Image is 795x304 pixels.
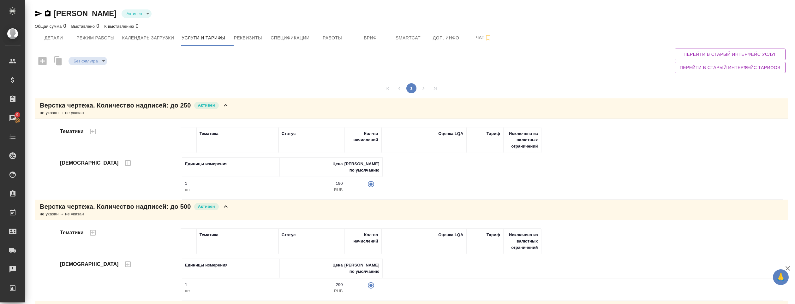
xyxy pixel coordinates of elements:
button: 🙏 [773,269,789,285]
span: Бриф [355,34,386,42]
span: Доп. инфо [431,34,461,42]
div: Тематика [200,232,218,238]
div: Оценка LQA [438,131,463,137]
div: Цена [332,161,343,167]
p: Выставлено [71,24,97,29]
div: Активен [69,57,107,65]
div: [PERSON_NAME] по умолчанию [344,161,380,173]
p: 190 [283,180,343,187]
svg: Подписаться [484,34,492,42]
button: Активен [125,11,144,16]
h4: Тематики [60,229,84,237]
span: Чат [469,34,499,42]
span: 🙏 [775,271,786,284]
div: Тариф [487,131,500,137]
p: 1 [185,282,277,288]
div: 0 [35,22,66,30]
div: 0 [71,22,99,30]
div: Единицы измерения [185,262,228,268]
p: Активен [198,102,215,108]
div: Верстка чертежа. Количество надписей: до 250Активенне указан → не указан [35,98,788,119]
p: 1 [185,180,277,187]
div: Исключена из валютных ограничений [506,131,538,149]
span: Перейти в старый интерфейс услуг [680,50,780,58]
div: Кол-во начислений [348,232,378,244]
span: Детали [39,34,69,42]
p: Общая сумма [35,24,63,29]
span: Услуги и тарифы [182,34,225,42]
h4: [DEMOGRAPHIC_DATA] [60,159,119,167]
nav: pagination navigation [381,83,441,93]
a: 9 [2,110,24,126]
div: не указан → не указан [40,211,230,217]
span: Спецификации [271,34,309,42]
span: Календарь загрузки [122,34,174,42]
p: RUB [283,288,343,294]
div: Исключена из валютных ограничений [506,232,538,251]
button: Перейти в старый интерфейс услуг [675,49,786,60]
button: Без фильтра [72,58,100,64]
span: Работы [317,34,348,42]
p: шт [185,288,277,294]
div: Тариф [487,232,500,238]
span: Smartcat [393,34,423,42]
div: Верстка чертежа. Количество надписей: до 500Активенне указан → не указан [35,200,788,220]
button: Скопировать ссылку для ЯМессенджера [35,10,42,17]
span: Реквизиты [233,34,263,42]
div: Оценка LQA [438,232,463,238]
h4: [DEMOGRAPHIC_DATA] [60,260,119,268]
p: шт [185,187,277,193]
p: Верстка чертежа. Количество надписей: до 250 [40,101,191,110]
p: Активен [198,203,215,210]
div: не указан → не указан [40,110,230,116]
h4: Тематики [60,128,84,135]
p: 290 [283,282,343,288]
div: 0 [104,22,138,30]
div: [PERSON_NAME] по умолчанию [344,262,380,275]
a: [PERSON_NAME] [54,9,117,18]
button: Перейти в старый интерфейс тарифов [675,62,786,73]
span: 9 [12,112,22,118]
p: Верстка чертежа. Количество надписей: до 500 [40,202,191,211]
div: Цена [332,262,343,268]
div: Статус [282,131,296,137]
div: Кол-во начислений [348,131,378,143]
button: Скопировать ссылку [44,10,51,17]
span: Режим работы [76,34,115,42]
div: Статус [282,232,296,238]
div: Активен [122,9,152,18]
div: Тематика [200,131,218,137]
p: К выставлению [104,24,135,29]
div: Единицы измерения [185,161,228,167]
span: Перейти в старый интерфейс тарифов [680,64,780,72]
p: RUB [283,187,343,193]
